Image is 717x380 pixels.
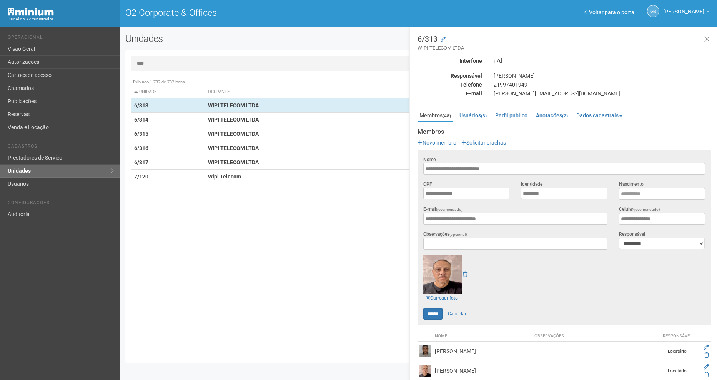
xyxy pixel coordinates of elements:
[208,173,241,180] strong: Wipi Telecom
[423,181,432,188] label: CPF
[441,36,446,43] a: Modificar a unidade
[412,81,488,88] div: Telefone
[619,231,645,238] label: Responsável
[125,33,363,44] h2: Unidades
[423,294,460,302] a: Carregar foto
[134,159,148,165] strong: 6/317
[419,365,431,377] img: user.png
[423,206,463,213] label: E-mail
[423,156,436,163] label: Nome
[419,345,431,357] img: user.png
[433,342,532,361] td: [PERSON_NAME]
[584,9,635,15] a: Voltar para o portal
[704,364,709,370] a: Editar membro
[436,207,463,212] span: (recomendado)
[208,131,259,137] strong: WIPI TELECOM LTDA
[562,113,568,118] small: (2)
[704,344,709,350] a: Editar membro
[8,16,114,23] div: Painel do Administrador
[412,90,488,97] div: E-mail
[125,8,413,18] h1: O2 Corporate & Offices
[134,117,148,123] strong: 6/314
[418,35,711,52] h3: 6/313
[481,113,487,118] small: (3)
[647,5,659,17] a: GS
[658,342,697,361] td: Locatário
[412,72,488,79] div: Responsável
[457,110,489,121] a: Usuários(3)
[488,72,717,79] div: [PERSON_NAME]
[418,140,456,146] a: Novo membro
[493,110,529,121] a: Perfil público
[418,110,453,122] a: Membros(48)
[619,181,644,188] label: Nascimento
[633,207,660,212] span: (recomendado)
[461,140,506,146] a: Solicitar crachás
[488,90,717,97] div: [PERSON_NAME][EMAIL_ADDRESS][DOMAIN_NAME]
[532,331,658,342] th: Observações
[134,131,148,137] strong: 6/315
[463,271,467,277] a: Remover
[444,308,471,320] a: Cancelar
[534,110,570,121] a: Anotações(2)
[423,255,462,294] img: user.png
[208,159,259,165] strong: WIPI TELECOM LTDA
[663,10,709,16] a: [PERSON_NAME]
[208,145,259,151] strong: WIPI TELECOM LTDA
[205,86,458,98] th: Ocupante: activate to sort column ascending
[418,45,711,52] small: WIPI TELECOM LTDA
[412,57,488,64] div: Interfone
[704,372,709,378] a: Excluir membro
[488,81,717,88] div: 21997401949
[704,352,709,358] a: Excluir membro
[134,173,148,180] strong: 7/120
[418,128,711,135] strong: Membros
[423,231,467,238] label: Observações
[433,331,532,342] th: Nome
[658,331,697,342] th: Responsável
[134,145,148,151] strong: 6/316
[208,117,259,123] strong: WIPI TELECOM LTDA
[208,102,259,108] strong: WIPI TELECOM LTDA
[8,143,114,152] li: Cadastros
[8,200,114,208] li: Configurações
[574,110,624,121] a: Dados cadastrais
[521,181,542,188] label: Identidade
[8,8,54,16] img: Minium
[134,102,148,108] strong: 6/313
[449,232,467,237] span: (opcional)
[663,1,704,15] span: Gabriela Souza
[8,35,114,43] li: Operacional
[131,86,205,98] th: Unidade: activate to sort column descending
[443,113,451,118] small: (48)
[488,57,717,64] div: n/d
[619,206,660,213] label: Celular
[131,79,705,86] div: Exibindo 1-732 de 732 itens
